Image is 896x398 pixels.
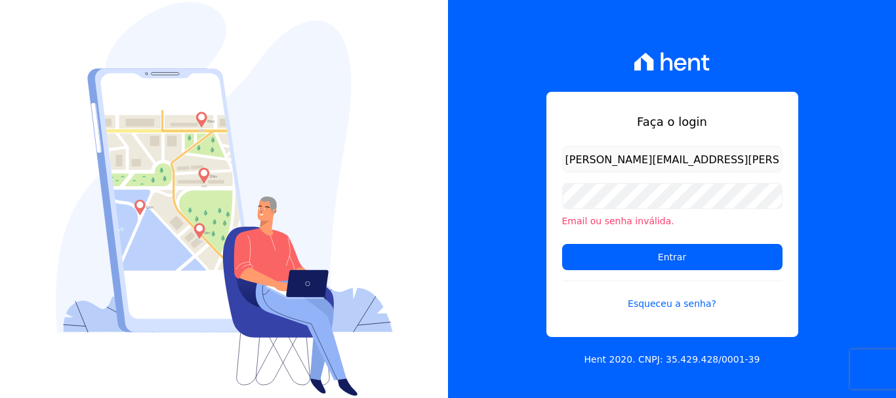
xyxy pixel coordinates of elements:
img: Login [56,2,393,396]
input: Entrar [562,244,783,270]
h1: Faça o login [562,113,783,130]
a: Esqueceu a senha? [562,281,783,311]
li: Email ou senha inválida. [562,214,783,228]
p: Hent 2020. CNPJ: 35.429.428/0001-39 [584,353,760,367]
input: Email [562,146,783,172]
